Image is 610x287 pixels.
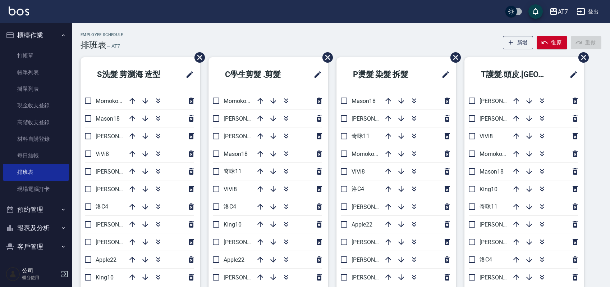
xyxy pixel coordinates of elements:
[546,4,571,19] button: AT7
[224,221,242,228] span: King10
[224,168,242,175] span: 奇咪11
[480,256,492,263] span: 洛C4
[96,256,116,263] span: Apple22
[3,131,69,147] a: 材料自購登錄
[224,239,271,246] span: [PERSON_NAME] 5
[480,221,526,228] span: [PERSON_NAME]6
[480,186,497,193] span: King10
[3,164,69,180] a: 排班表
[96,133,143,140] span: [PERSON_NAME] 5
[352,151,381,157] span: Momoko12
[342,62,428,88] h2: P燙髮 染髮 拆髮
[96,239,142,246] span: [PERSON_NAME]6
[22,274,59,281] p: 櫃台使用
[574,5,601,18] button: 登出
[224,186,237,193] span: ViVi8
[3,114,69,131] a: 高階收支登錄
[480,98,526,104] span: [PERSON_NAME]2
[106,42,120,50] h6: — AT7
[81,32,123,37] h2: Employee Schedule
[480,239,526,246] span: [PERSON_NAME]9
[565,66,578,83] span: 修改班表的標題
[96,168,142,175] span: [PERSON_NAME]2
[3,97,69,114] a: 現金收支登錄
[537,36,567,49] button: 復原
[6,267,20,281] img: Person
[3,64,69,81] a: 帳單列表
[352,185,364,192] span: 洛C4
[352,168,365,175] span: ViVi8
[3,256,69,274] button: 員工及薪資
[480,151,509,157] span: Momoko12
[352,239,399,246] span: [PERSON_NAME] 5
[86,62,176,88] h2: S洗髮 剪瀏海 造型
[3,181,69,197] a: 現場電腦打卡
[558,7,568,16] div: AT7
[352,203,398,210] span: [PERSON_NAME]2
[480,203,497,210] span: 奇咪11
[3,147,69,164] a: 每日結帳
[3,219,69,237] button: 報表及分析
[470,62,560,88] h2: T護髮.頭皮.[GEOGRAPHIC_DATA]
[224,274,270,281] span: [PERSON_NAME]7
[480,274,526,281] span: [PERSON_NAME]7
[96,115,120,122] span: Mason18
[224,98,253,104] span: Momoko12
[189,47,206,68] span: 刪除班表
[352,256,398,263] span: [PERSON_NAME]6
[96,203,108,210] span: 洛C4
[352,98,376,104] span: Mason18
[224,151,248,157] span: Mason18
[503,36,533,49] button: 新增
[445,47,462,68] span: 刪除班表
[3,48,69,64] a: 打帳單
[214,62,300,88] h2: C學生剪髮 .剪髮
[480,133,493,140] span: ViVi8
[181,66,194,83] span: 修改班表的標題
[3,26,69,45] button: 櫃檯作業
[317,47,334,68] span: 刪除班表
[224,256,244,263] span: Apple22
[96,274,114,281] span: King10
[309,66,322,83] span: 修改班表的標題
[352,133,370,139] span: 奇咪11
[437,66,450,83] span: 修改班表的標題
[224,115,270,122] span: [PERSON_NAME]9
[22,267,59,274] h5: 公司
[81,40,106,50] h3: 排班表
[480,168,504,175] span: Mason18
[480,115,527,122] span: [PERSON_NAME] 5
[224,203,236,210] span: 洛C4
[96,98,125,104] span: Momoko12
[3,237,69,256] button: 客戶管理
[3,200,69,219] button: 預約管理
[352,274,398,281] span: [PERSON_NAME]9
[352,115,398,122] span: [PERSON_NAME]7
[352,221,372,228] span: Apple22
[573,47,590,68] span: 刪除班表
[96,186,142,193] span: [PERSON_NAME]9
[96,151,109,157] span: ViVi8
[528,4,543,19] button: save
[3,81,69,97] a: 掛單列表
[224,133,270,140] span: [PERSON_NAME]6
[96,221,142,228] span: [PERSON_NAME]7
[9,6,29,15] img: Logo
